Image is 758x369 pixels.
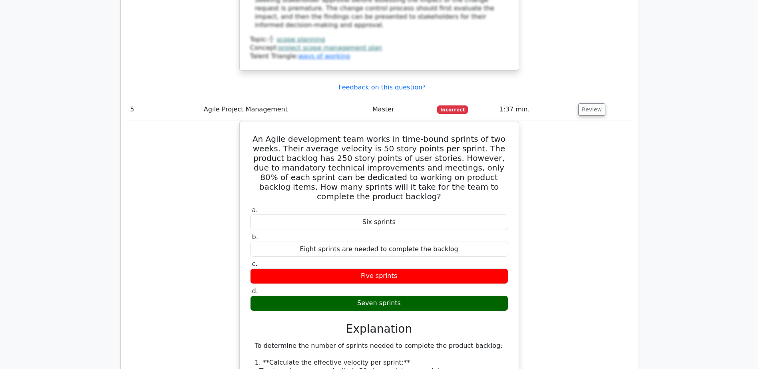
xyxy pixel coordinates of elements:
[252,233,258,241] span: b.
[127,98,201,121] td: 5
[437,105,468,113] span: Incorrect
[277,36,325,43] a: scope planning
[578,103,605,116] button: Review
[201,98,369,121] td: Agile Project Management
[369,98,434,121] td: Master
[279,44,382,52] a: project scope management plan
[496,98,575,121] td: 1:37 min.
[252,260,258,268] span: c.
[250,36,508,44] div: Topic:
[250,296,508,311] div: Seven sprints
[249,134,509,201] h5: An Agile development team works in time-bound sprints of two weeks. Their average velocity is 50 ...
[250,268,508,284] div: Five sprints
[250,44,508,52] div: Concept:
[255,322,503,336] h3: Explanation
[338,83,426,91] a: Feedback on this question?
[298,52,350,60] a: ways of working
[252,287,258,295] span: d.
[250,242,508,257] div: Eight sprints are needed to complete the backlog
[252,206,258,214] span: a.
[250,214,508,230] div: Six sprints
[250,36,508,60] div: Talent Triangle:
